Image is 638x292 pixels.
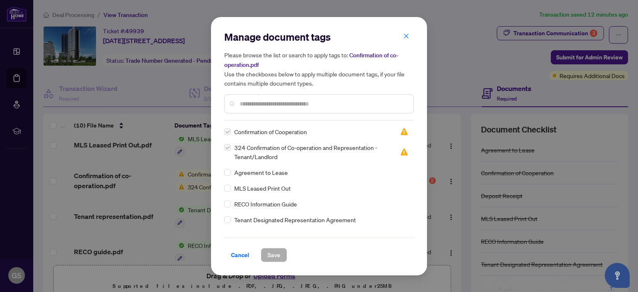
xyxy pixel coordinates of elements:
[261,248,287,262] button: Save
[605,263,630,288] button: Open asap
[224,50,414,88] h5: Please browse the list or search to apply tags to: Use the checkboxes below to apply multiple doc...
[234,127,307,136] span: Confirmation of Cooperation
[234,184,291,193] span: MLS Leased Print Out
[231,248,249,262] span: Cancel
[234,199,297,209] span: RECO Information Guide
[234,168,288,177] span: Agreement to Lease
[400,128,408,136] span: Needs Work
[234,215,356,224] span: Tenant Designated Representation Agreement
[234,143,390,161] span: 324 Confirmation of Co-operation and Representation - Tenant/Landlord
[400,148,408,156] span: Needs Work
[224,30,414,44] h2: Manage document tags
[400,148,408,156] img: status
[403,33,409,39] span: close
[400,128,408,136] img: status
[224,248,256,262] button: Cancel
[224,52,398,69] span: Confirmation of co-operation.pdf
